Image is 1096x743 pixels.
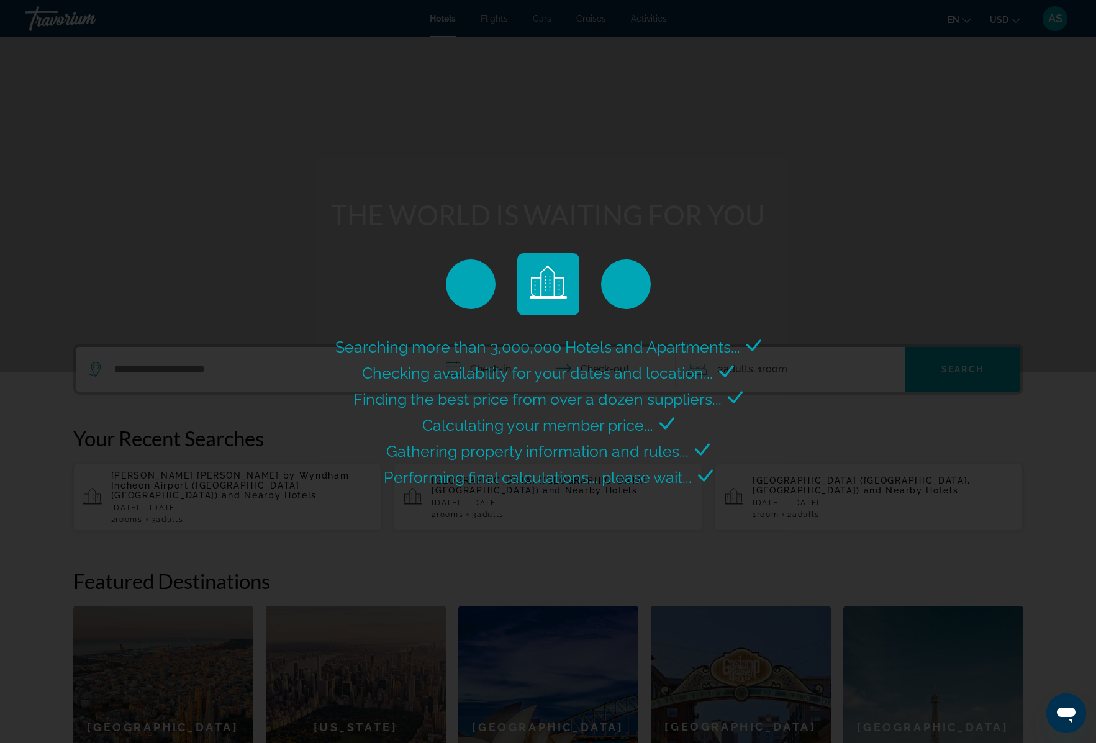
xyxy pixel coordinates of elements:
iframe: Кнопка запуска окна обмена сообщениями [1046,693,1086,733]
span: Calculating your member price... [422,416,653,435]
span: Finding the best price from over a dozen suppliers... [353,390,722,408]
span: Performing final calculations... please wait... [384,468,692,487]
span: Searching more than 3,000,000 Hotels and Apartments... [335,338,740,356]
span: Checking availability for your dates and location... [362,364,713,382]
span: Gathering property information and rules... [386,442,689,461]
